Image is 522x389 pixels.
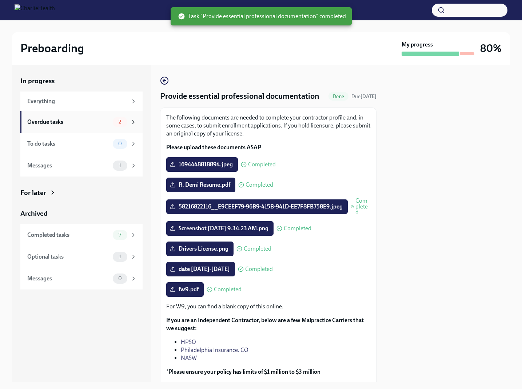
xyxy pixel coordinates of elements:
span: August 2nd, 2025 09:00 [351,93,376,100]
span: Completed [246,182,273,188]
a: Optional tasks1 [20,246,143,268]
a: Overdue tasks2 [20,111,143,133]
span: Completed [245,266,273,272]
span: Drivers License.png [171,245,228,252]
img: CharlieHealth [15,4,55,16]
div: Completed tasks [27,231,110,239]
span: Task "Provide essential professional documentation" completed [178,12,346,20]
a: Messages0 [20,268,143,289]
a: In progress [20,76,143,86]
a: Philadelphia Insurance. CO [181,347,248,353]
span: 1694448818894.jpeg [171,161,233,168]
div: Overdue tasks [27,118,110,126]
div: For later [20,188,46,198]
span: 1 [115,163,125,168]
span: R. Demi Resume.pdf [171,181,230,189]
strong: Please ensure your policy has limits of $1 million to $3 million [168,368,320,375]
a: Everything [20,92,143,111]
span: 0 [114,141,126,146]
h4: Provide essential professional documentation [160,91,319,102]
span: Screenshot [DATE] 9.34.23 AM.png [171,225,268,232]
label: date [DATE]-[DATE] [166,262,235,276]
a: Messages1 [20,155,143,177]
p: For W9, you can find a blank copy of this online. [166,303,370,311]
strong: [DATE] [360,93,376,100]
div: Messages [27,275,110,283]
h3: 80% [480,42,502,55]
div: Everything [27,97,127,105]
label: R. Demi Resume.pdf [166,178,235,192]
strong: My progress [402,41,433,49]
span: 0 [114,276,126,281]
span: Completed [214,287,242,292]
a: Completed tasks7 [20,224,143,246]
span: fw9.pdf [171,286,199,293]
span: 1 [115,254,125,259]
span: Done [328,94,348,99]
a: To do tasks0 [20,133,143,155]
label: Drivers License.png [166,242,234,256]
span: 58216822116__E9CEEF79-96B9-415B-941D-EE7F8FB758E9.jpeg [171,203,343,210]
div: Optional tasks [27,253,110,261]
span: Completed [248,162,276,167]
p: The following documents are needed to complete your contractor profile and, in some cases, to sub... [166,114,370,138]
label: 58216822116__E9CEEF79-96B9-415B-941D-EE7F8FB758E9.jpeg [166,199,348,214]
span: date [DATE]-[DATE] [171,266,230,273]
div: To do tasks [27,140,110,148]
div: Messages [27,162,110,170]
a: For later [20,188,143,198]
a: HPSO [181,339,196,345]
span: 7 [114,232,125,238]
a: Archived [20,209,143,218]
span: Completed [244,246,271,252]
span: 2 [114,119,125,125]
a: NASW [181,354,197,361]
h2: Preboarding [20,41,84,56]
label: 1694448818894.jpeg [166,157,238,172]
label: Screenshot [DATE] 9.34.23 AM.png [166,221,274,236]
label: fw9.pdf [166,282,204,297]
strong: If you are an Independent Contractor, below are a few Malpractice Carriers that we suggest: [166,317,364,332]
span: Due [351,93,376,100]
span: Completed [355,198,370,215]
span: Completed [284,226,311,231]
strong: Please upload these documents ASAP [166,144,261,151]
